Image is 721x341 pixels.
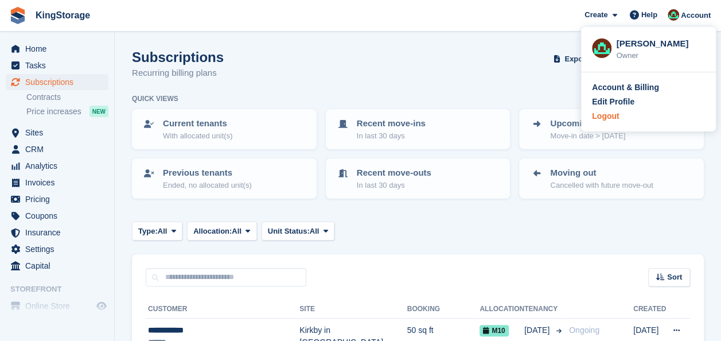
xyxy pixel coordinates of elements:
[133,160,315,197] a: Previous tenants Ended, no allocated unit(s)
[6,191,108,207] a: menu
[6,125,108,141] a: menu
[89,106,108,117] div: NEW
[6,141,108,157] a: menu
[564,53,588,65] span: Export
[25,41,94,57] span: Home
[26,106,81,117] span: Price increases
[6,57,108,73] a: menu
[357,166,431,180] p: Recent move-outs
[592,96,634,108] div: Edit Profile
[550,166,653,180] p: Moving out
[633,300,666,319] th: Created
[299,300,407,319] th: Site
[357,117,426,130] p: Recent move-ins
[25,125,94,141] span: Sites
[232,226,241,237] span: All
[592,110,705,122] a: Logout
[524,300,564,319] th: Tenancy
[480,300,524,319] th: Allocation
[6,224,108,241] a: menu
[25,141,94,157] span: CRM
[6,74,108,90] a: menu
[6,41,108,57] a: menu
[592,82,705,94] a: Account & Billing
[551,49,602,68] button: Export
[668,9,679,21] img: John King
[357,130,426,142] p: In last 30 days
[193,226,232,237] span: Allocation:
[25,175,94,191] span: Invoices
[550,180,653,191] p: Cancelled with future move-out
[25,74,94,90] span: Subscriptions
[158,226,167,237] span: All
[31,6,95,25] a: KingStorage
[25,258,94,274] span: Capital
[592,38,611,58] img: John King
[667,272,682,283] span: Sort
[310,226,319,237] span: All
[25,158,94,174] span: Analytics
[592,96,705,108] a: Edit Profile
[357,180,431,191] p: In last 30 days
[6,241,108,257] a: menu
[524,324,552,336] span: [DATE]
[146,300,299,319] th: Customer
[6,258,108,274] a: menu
[163,130,232,142] p: With allocated unit(s)
[641,9,657,21] span: Help
[132,94,178,104] h6: Quick views
[6,158,108,174] a: menu
[25,224,94,241] span: Insurance
[132,222,182,241] button: Type: All
[26,92,108,103] a: Contracts
[407,300,480,319] th: Booking
[132,67,224,80] p: Recurring billing plans
[480,325,508,336] span: M10
[25,57,94,73] span: Tasks
[25,208,94,224] span: Coupons
[268,226,310,237] span: Unit Status:
[95,299,108,313] a: Preview store
[550,117,632,130] p: Upcoming move-ins
[6,175,108,191] a: menu
[592,82,659,94] div: Account & Billing
[187,222,257,241] button: Allocation: All
[133,110,315,148] a: Current tenants With allocated unit(s)
[132,49,224,65] h1: Subscriptions
[26,105,108,118] a: Price increases NEW
[584,9,607,21] span: Create
[616,50,705,61] div: Owner
[138,226,158,237] span: Type:
[327,160,509,197] a: Recent move-outs In last 30 days
[163,180,252,191] p: Ended, no allocated unit(s)
[681,10,711,21] span: Account
[616,37,705,48] div: [PERSON_NAME]
[25,191,94,207] span: Pricing
[327,110,509,148] a: Recent move-ins In last 30 days
[6,298,108,314] a: menu
[520,110,703,148] a: Upcoming move-ins Move-in date > [DATE]
[25,241,94,257] span: Settings
[9,7,26,24] img: stora-icon-8386f47178a22dfd0bd8f6a31ec36ba5ce8667c1dd55bd0f319d3a0aa187defe.svg
[520,160,703,197] a: Moving out Cancelled with future move-out
[592,110,619,122] div: Logout
[6,208,108,224] a: menu
[569,325,599,335] span: Ongoing
[10,284,114,295] span: Storefront
[163,166,252,180] p: Previous tenants
[163,117,232,130] p: Current tenants
[25,298,94,314] span: Online Store
[550,130,632,142] p: Move-in date > [DATE]
[262,222,334,241] button: Unit Status: All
